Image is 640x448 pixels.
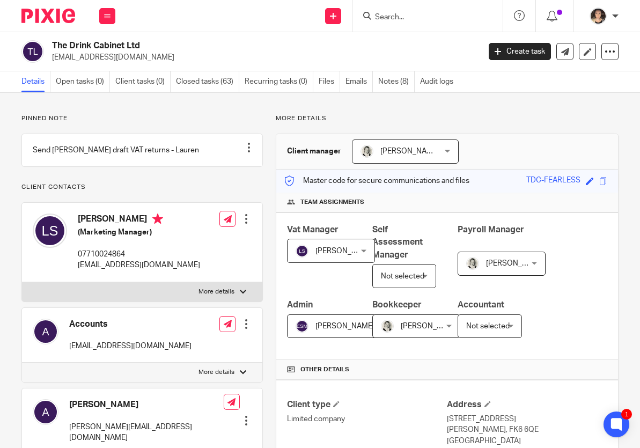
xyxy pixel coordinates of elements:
[21,9,75,23] img: Pixie
[78,214,200,227] h4: [PERSON_NAME]
[466,257,479,270] img: DA590EE6-2184-4DF2-A25D-D99FB904303F_1_201_a.jpeg
[447,399,607,410] h4: Address
[198,288,234,296] p: More details
[52,52,473,63] p: [EMAIL_ADDRESS][DOMAIN_NAME]
[361,145,373,158] img: DA590EE6-2184-4DF2-A25D-D99FB904303F_1_201_a.jpeg
[21,71,50,92] a: Details
[287,399,447,410] h4: Client type
[33,399,58,425] img: svg%3E
[287,300,313,309] span: Admin
[381,273,424,280] span: Not selected
[276,114,619,123] p: More details
[315,322,435,330] span: [PERSON_NAME] [PERSON_NAME]
[198,368,234,377] p: More details
[420,71,459,92] a: Audit logs
[69,341,192,351] p: [EMAIL_ADDRESS][DOMAIN_NAME]
[287,225,339,234] span: Vat Manager
[296,320,308,333] img: svg%3E
[21,114,263,123] p: Pinned note
[78,260,200,270] p: [EMAIL_ADDRESS][DOMAIN_NAME]
[345,71,373,92] a: Emails
[315,247,374,255] span: [PERSON_NAME]
[152,214,163,224] i: Primary
[245,71,313,92] a: Recurring tasks (0)
[56,71,110,92] a: Open tasks (0)
[621,409,632,420] div: 1
[372,300,422,309] span: Bookkeeper
[319,71,340,92] a: Files
[372,225,423,259] span: Self Assessment Manager
[287,146,341,157] h3: Client manager
[447,424,607,435] p: [PERSON_NAME], FK6 6QE
[287,414,447,424] p: Limited company
[458,300,504,309] span: Accountant
[374,13,470,23] input: Search
[296,245,308,258] img: svg%3E
[526,175,580,187] div: TDC-FEARLESS
[115,71,171,92] a: Client tasks (0)
[447,436,607,446] p: [GEOGRAPHIC_DATA]
[33,214,67,248] img: svg%3E
[33,319,58,344] img: svg%3E
[378,71,415,92] a: Notes (8)
[380,148,439,155] span: [PERSON_NAME]
[381,320,394,333] img: DA590EE6-2184-4DF2-A25D-D99FB904303F_1_201_a.jpeg
[52,40,388,52] h2: The Drink Cabinet Ltd
[401,322,460,330] span: [PERSON_NAME]
[78,249,200,260] p: 07710024864
[447,414,607,424] p: [STREET_ADDRESS]
[21,183,263,192] p: Client contacts
[300,365,349,374] span: Other details
[458,225,524,234] span: Payroll Manager
[21,40,44,63] img: svg%3E
[69,399,224,410] h4: [PERSON_NAME]
[466,322,510,330] span: Not selected
[69,319,192,330] h4: Accounts
[176,71,239,92] a: Closed tasks (63)
[78,227,200,238] h5: (Marketing Manager)
[489,43,551,60] a: Create task
[300,198,364,207] span: Team assignments
[69,422,224,444] p: [PERSON_NAME][EMAIL_ADDRESS][DOMAIN_NAME]
[284,175,469,186] p: Master code for secure communications and files
[590,8,607,25] img: 324535E6-56EA-408B-A48B-13C02EA99B5D.jpeg
[486,260,545,267] span: [PERSON_NAME]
